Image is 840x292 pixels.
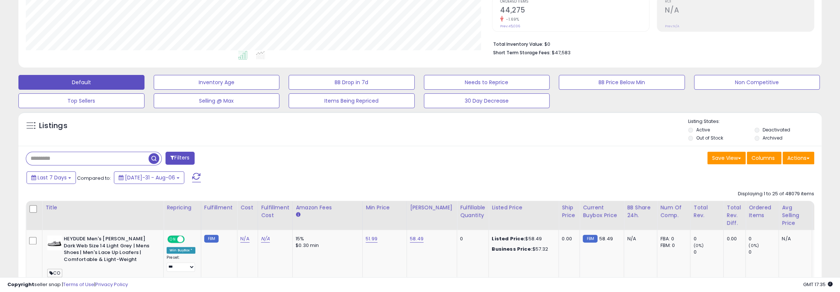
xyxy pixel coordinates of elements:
[154,93,280,108] button: Selling @ Max
[738,190,814,197] div: Displaying 1 to 25 of 48079 items
[726,236,740,242] div: 0.00
[660,204,687,219] div: Num of Comp.
[665,6,814,16] h2: N/A
[167,204,198,212] div: Repricing
[627,204,654,219] div: BB Share 24h.
[184,236,195,243] span: OFF
[752,154,775,162] span: Columns
[366,235,377,243] a: 51.99
[424,93,550,108] button: 30 Day Decrease
[493,39,809,48] li: $0
[665,24,679,28] small: Prev: N/A
[424,75,550,90] button: Needs to Reprice
[583,204,621,219] div: Current Buybox Price
[460,236,483,242] div: 0
[782,236,806,242] div: N/A
[749,243,759,248] small: (0%)
[39,121,67,131] h5: Listings
[492,236,553,242] div: $58.49
[167,255,195,272] div: Preset:
[492,245,532,253] b: Business Price:
[296,242,357,249] div: $0.30 min
[694,75,820,90] button: Non Competitive
[7,281,128,288] div: seller snap | |
[261,204,289,219] div: Fulfillment Cost
[707,152,746,164] button: Save View
[696,127,710,133] label: Active
[165,152,194,165] button: Filters
[493,41,543,47] b: Total Inventory Value:
[460,204,485,219] div: Fulfillable Quantity
[749,236,778,242] div: 0
[7,281,34,288] strong: Copyright
[167,247,195,254] div: Win BuyBox *
[95,281,128,288] a: Privacy Policy
[168,236,177,243] span: ON
[64,236,153,265] b: HEYDUDE Men's [PERSON_NAME] Dark Web Size 14 Light Grey | Mens Shoes | Men's Lace Up Loafers | Co...
[660,242,684,249] div: FBM: 0
[240,204,255,212] div: Cost
[627,236,651,242] div: N/A
[492,246,553,253] div: $57.32
[492,204,555,212] div: Listed Price
[562,204,576,219] div: Ship Price
[18,75,144,90] button: Default
[204,204,234,212] div: Fulfillment
[289,75,415,90] button: BB Drop in 7d
[410,235,424,243] a: 58.49
[77,175,111,182] span: Compared to:
[747,152,781,164] button: Columns
[782,204,809,227] div: Avg Selling Price
[18,93,144,108] button: Top Sellers
[693,236,723,242] div: 0
[261,235,270,243] a: N/A
[803,281,833,288] span: 2025-08-14 17:35 GMT
[599,235,613,242] span: 58.49
[492,235,525,242] b: Listed Price:
[693,204,720,219] div: Total Rev.
[696,135,723,141] label: Out of Stock
[204,235,219,243] small: FBM
[763,135,783,141] label: Archived
[783,152,814,164] button: Actions
[45,204,160,212] div: Title
[583,235,597,243] small: FBM
[660,236,684,242] div: FBA: 0
[125,174,175,181] span: [DATE]-31 - Aug-06
[503,17,519,22] small: -1.69%
[240,235,249,243] a: N/A
[749,249,778,255] div: 0
[552,49,571,56] span: $47,583
[500,6,649,16] h2: 44,275
[559,75,685,90] button: BB Price Below Min
[688,118,822,125] p: Listing States:
[749,204,775,219] div: Ordered Items
[27,171,76,184] button: Last 7 Days
[693,243,704,248] small: (0%)
[763,127,790,133] label: Deactivated
[562,236,574,242] div: 0.00
[410,204,454,212] div: [PERSON_NAME]
[493,49,551,56] b: Short Term Storage Fees:
[289,93,415,108] button: Items Being Repriced
[693,249,723,255] div: 0
[47,269,62,277] span: CO
[500,24,520,28] small: Prev: 45,036
[47,236,62,250] img: 41M08OcUTkL._SL40_.jpg
[296,204,359,212] div: Amazon Fees
[114,171,184,184] button: [DATE]-31 - Aug-06
[38,174,67,181] span: Last 7 Days
[296,236,357,242] div: 15%
[154,75,280,90] button: Inventory Age
[296,212,300,218] small: Amazon Fees.
[63,281,94,288] a: Terms of Use
[366,204,404,212] div: Min Price
[726,204,742,227] div: Total Rev. Diff.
